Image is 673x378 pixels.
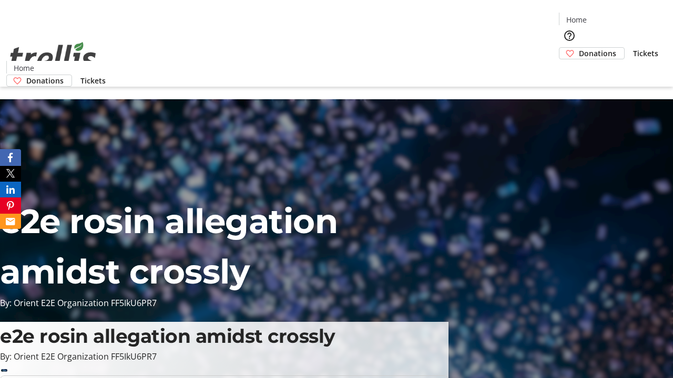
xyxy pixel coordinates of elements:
a: Home [559,14,593,25]
a: Donations [6,75,72,87]
span: Donations [579,48,616,59]
a: Home [7,62,40,73]
a: Tickets [625,48,667,59]
button: Help [559,25,580,46]
a: Donations [559,47,625,59]
span: Tickets [80,75,106,86]
button: Cart [559,59,580,80]
span: Home [14,62,34,73]
img: Orient E2E Organization FF5IkU6PR7's Logo [6,30,100,83]
span: Tickets [633,48,658,59]
span: Donations [26,75,64,86]
a: Tickets [72,75,114,86]
span: Home [566,14,587,25]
